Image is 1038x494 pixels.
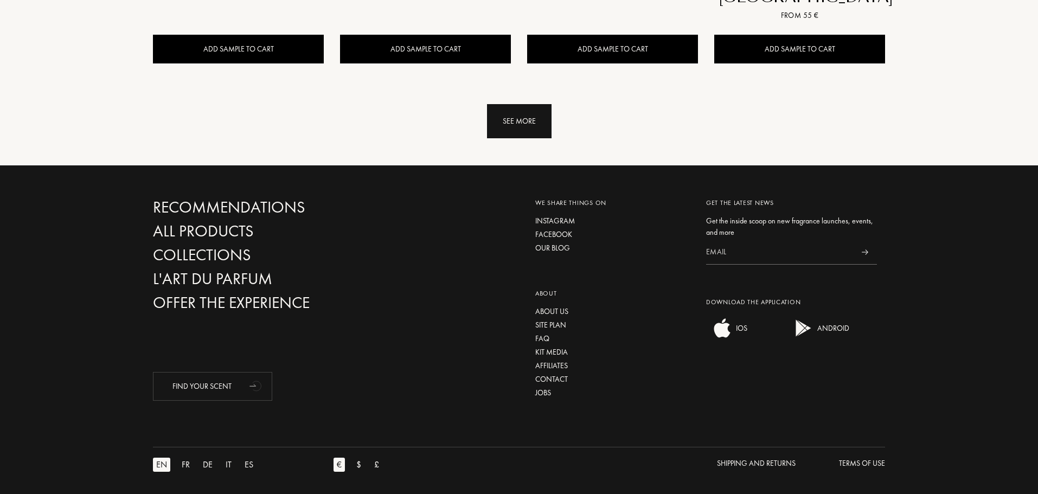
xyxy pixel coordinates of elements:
img: android app [793,317,815,339]
a: Affiliates [535,360,690,371]
a: € [334,458,353,472]
a: Facebook [535,229,690,240]
a: Contact [535,374,690,385]
a: FR [178,458,200,472]
a: Collections [153,246,386,265]
a: ES [241,458,263,472]
div: DE [200,458,216,472]
div: Get the inside scoop on new fragrance launches, events, and more [706,215,877,238]
a: Kit media [535,347,690,358]
a: About us [535,306,690,317]
div: From 55 € [719,10,881,21]
a: IT [222,458,241,472]
div: Download the application [706,297,877,307]
img: news_send.svg [861,249,868,255]
a: Our blog [535,242,690,254]
div: $ [353,458,364,472]
a: Site plan [535,319,690,331]
a: Terms of use [839,458,885,472]
input: Email [706,240,853,265]
div: IOS [733,317,747,339]
div: Add sample to cart [153,35,324,63]
div: animation [246,375,267,396]
div: About [535,288,690,298]
a: Offer the experience [153,293,386,312]
div: IT [222,458,235,472]
a: DE [200,458,222,472]
a: ios appIOS [706,331,747,341]
div: Terms of use [839,458,885,469]
a: £ [371,458,389,472]
a: L'Art du Parfum [153,270,386,288]
div: Get the latest news [706,198,877,208]
div: Add sample to cart [340,35,511,63]
div: Add sample to cart [714,35,885,63]
a: EN [153,458,178,472]
div: ES [241,458,257,472]
a: android appANDROID [787,331,849,341]
a: Recommendations [153,198,386,217]
a: Shipping and Returns [717,458,796,472]
div: We share things on [535,198,690,208]
a: Jobs [535,387,690,399]
div: FR [178,458,193,472]
a: $ [353,458,371,472]
div: Shipping and Returns [717,458,796,469]
a: Instagram [535,215,690,227]
div: Find your scent [153,372,272,401]
a: FAQ [535,333,690,344]
div: See more [487,104,552,138]
div: ANDROID [815,317,849,339]
a: All products [153,222,386,241]
div: EN [153,458,170,472]
div: € [334,458,345,472]
div: Add sample to cart [527,35,698,63]
img: ios app [712,317,733,339]
div: £ [371,458,382,472]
